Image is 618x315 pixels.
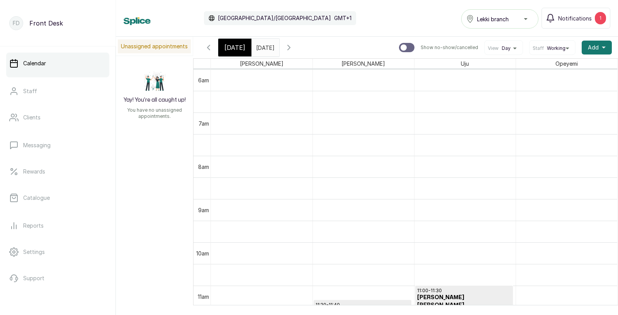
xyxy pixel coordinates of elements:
p: GMT+1 [334,14,351,22]
p: Unassigned appointments [118,39,191,53]
a: Staff [6,80,109,102]
p: Rewards [23,168,45,175]
h2: Yay! You’re all caught up! [124,96,186,104]
a: Rewards [6,161,109,182]
button: StaffWorking [533,45,572,51]
span: [DATE] [224,43,245,52]
a: Settings [6,241,109,263]
p: Messaging [23,141,51,149]
div: 9am [197,206,211,214]
p: [GEOGRAPHIC_DATA]/[GEOGRAPHIC_DATA] [218,14,331,22]
div: 8am [197,163,211,171]
p: Staff [23,87,37,95]
div: 6am [197,76,211,84]
p: Front Desk [29,19,63,28]
a: Calendar [6,53,109,74]
span: [PERSON_NAME] [340,59,387,68]
button: Lekki branch [461,9,538,29]
span: View [488,45,499,51]
p: 11:00 - 11:30 [417,288,511,294]
button: Notifications1 [542,8,610,29]
span: Lekki branch [477,15,509,23]
p: 11:20 - 11:40 [316,302,409,308]
a: Messaging [6,135,109,156]
span: [PERSON_NAME] [238,59,285,68]
button: Add [582,41,612,54]
span: Add [588,44,599,51]
span: Uju [459,59,470,68]
div: [DATE] [218,39,251,56]
span: Notifications [558,14,592,22]
div: 7am [197,119,211,128]
h3: [PERSON_NAME] [PERSON_NAME] [417,294,511,309]
div: 10am [195,249,211,257]
a: Clients [6,107,109,128]
div: 11am [196,293,211,301]
a: Catalogue [6,187,109,209]
p: Show no-show/cancelled [421,44,478,51]
button: ViewDay [488,45,520,51]
p: Settings [23,248,45,256]
div: 1 [595,12,606,24]
p: FD [13,19,20,27]
p: Reports [23,222,44,230]
span: Working [547,45,565,51]
a: Support [6,267,109,289]
p: Catalogue [23,194,50,202]
span: Opeyemi [554,59,579,68]
span: Staff [533,45,544,51]
p: Clients [23,114,41,121]
a: Reports [6,215,109,237]
p: You have no unassigned appointments. [121,107,188,119]
p: Support [23,274,44,282]
span: Day [502,45,511,51]
p: Calendar [23,60,46,67]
